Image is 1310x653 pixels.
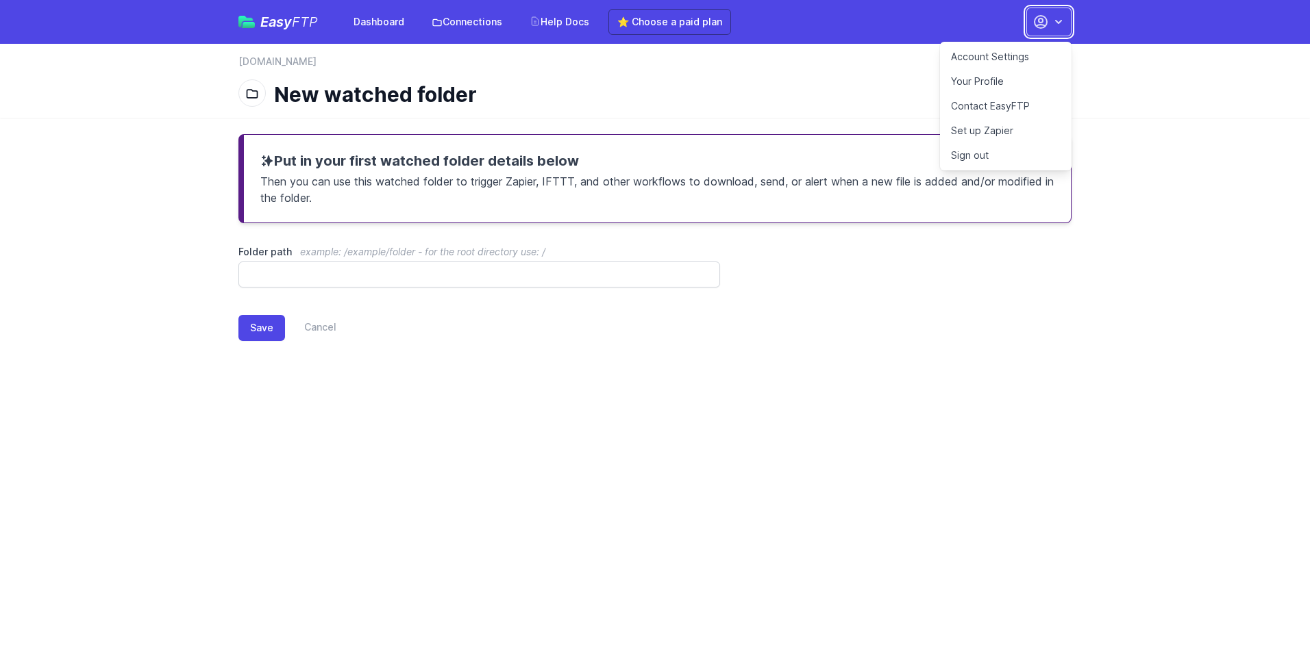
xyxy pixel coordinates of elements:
[238,16,255,28] img: easyftp_logo.png
[285,315,336,341] a: Cancel
[940,118,1072,143] a: Set up Zapier
[274,82,1061,107] h1: New watched folder
[940,143,1072,168] a: Sign out
[292,14,318,30] span: FTP
[238,55,1072,77] nav: Breadcrumb
[345,10,412,34] a: Dashboard
[260,151,1054,170] h3: Put in your first watched folder details below
[238,245,720,259] label: Folder path
[238,315,285,341] button: Save
[260,15,318,29] span: Easy
[608,9,731,35] a: ⭐ Choose a paid plan
[238,15,318,29] a: EasyFTP
[940,44,1072,69] a: Account Settings
[238,55,317,68] a: [DOMAIN_NAME]
[940,94,1072,118] a: Contact EasyFTP
[300,246,545,257] span: example: /example/folder - for the root directory use: /
[521,10,597,34] a: Help Docs
[423,10,510,34] a: Connections
[940,69,1072,94] a: Your Profile
[260,170,1054,206] p: Then you can use this watched folder to trigger Zapier, IFTTT, and other workflows to download, s...
[1241,585,1294,637] iframe: Drift Widget Chat Controller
